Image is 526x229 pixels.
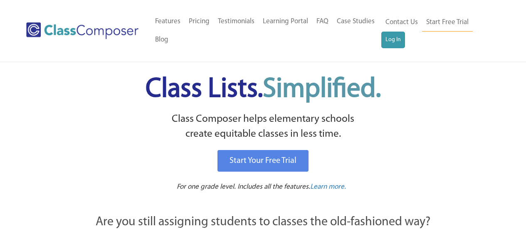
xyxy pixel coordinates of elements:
[381,13,422,32] a: Contact Us
[214,12,259,31] a: Testimonials
[381,32,405,48] a: Log In
[151,31,173,49] a: Blog
[151,12,381,49] nav: Header Menu
[50,112,477,142] p: Class Composer helps elementary schools create equitable classes in less time.
[312,12,333,31] a: FAQ
[230,157,296,165] span: Start Your Free Trial
[422,13,473,32] a: Start Free Trial
[26,22,138,39] img: Class Composer
[259,12,312,31] a: Learning Portal
[185,12,214,31] a: Pricing
[381,13,494,48] nav: Header Menu
[333,12,379,31] a: Case Studies
[151,12,185,31] a: Features
[263,76,381,103] span: Simplified.
[310,183,346,190] span: Learn more.
[310,182,346,192] a: Learn more.
[177,183,310,190] span: For one grade level. Includes all the features.
[217,150,309,172] a: Start Your Free Trial
[146,76,381,103] span: Class Lists.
